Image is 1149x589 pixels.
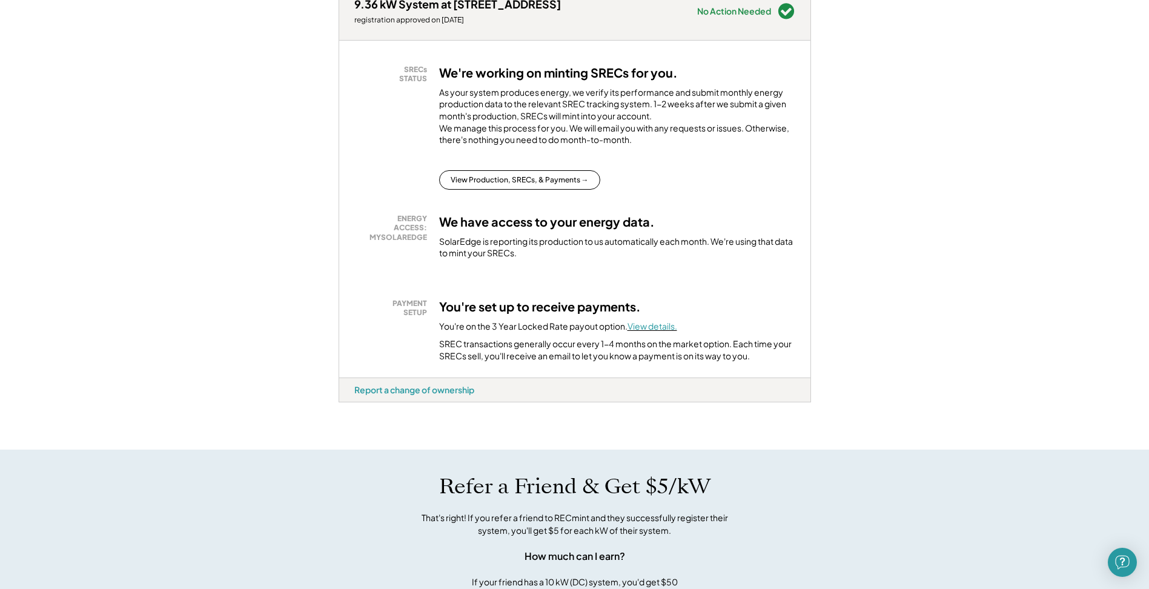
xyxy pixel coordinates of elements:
div: SREC transactions generally occur every 1-4 months on the market option. Each time your SRECs sel... [439,338,795,362]
div: You're on the 3 Year Locked Rate payout option. [439,321,677,333]
div: Report a change of ownership [354,384,474,395]
div: registration approved on [DATE] [354,15,561,25]
div: How much can I earn? [525,549,625,564]
h3: You're set up to receive payments. [439,299,641,314]
a: View details. [627,321,677,331]
h3: We have access to your energy data. [439,214,655,230]
div: As your system produces energy, we verify its performance and submit monthly energy production da... [439,87,795,152]
div: ENERGY ACCESS: MYSOLAREDGE [360,214,427,242]
button: View Production, SRECs, & Payments → [439,170,600,190]
div: That's right! If you refer a friend to RECmint and they successfully register their system, you'l... [408,511,741,537]
div: SRECs STATUS [360,65,427,84]
div: Open Intercom Messenger [1108,548,1137,577]
h3: We're working on minting SRECs for you. [439,65,678,81]
div: PAYMENT SETUP [360,299,427,318]
div: SolarEdge is reporting its production to us automatically each month. We're using that data to mi... [439,236,795,259]
h1: Refer a Friend & Get $5/kW [439,474,710,499]
div: vof87qbs - VA Distributed [339,402,382,407]
div: No Action Needed [697,7,771,15]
